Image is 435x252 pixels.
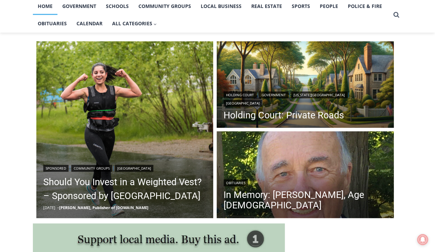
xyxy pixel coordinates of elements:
[224,91,256,98] a: Holding Court
[115,165,153,172] a: [GEOGRAPHIC_DATA]
[43,175,207,203] a: Should You Invest in a Weighted Vest? – Sponsored by [GEOGRAPHIC_DATA]
[175,0,327,67] div: "[PERSON_NAME] and I covered the [DATE] Parade, which was a really eye opening experience as I ha...
[72,15,107,32] a: Calendar
[2,71,68,98] span: Open Tues. - Sun. [PHONE_NUMBER]
[291,91,347,98] a: [US_STATE][GEOGRAPHIC_DATA]
[59,205,148,210] a: [PERSON_NAME], Publisher of [DOMAIN_NAME]
[36,41,214,218] img: (PHOTO: Runner with a weighted vest. Contributed.)
[57,205,59,210] span: –
[181,69,321,84] span: Intern @ [DOMAIN_NAME]
[71,43,102,83] div: "the precise, almost orchestrated movements of cutting and assembling sushi and [PERSON_NAME] mak...
[217,41,394,130] img: DALLE 2025-09-08 Holding Court 2025-09-09 Private Roads
[43,205,55,210] time: [DATE]
[390,9,402,21] button: View Search Form
[224,110,387,120] a: Holding Court: Private Roads
[259,91,288,98] a: Government
[217,131,394,220] a: Read More In Memory: Richard Allen Hynson, Age 93
[217,41,394,130] a: Read More Holding Court: Private Roads
[217,131,394,220] img: Obituary - Richard Allen Hynson
[33,15,72,32] a: Obituaries
[224,100,262,107] a: [GEOGRAPHIC_DATA]
[71,165,112,172] a: Community Groups
[107,15,162,32] button: Child menu of All Categories
[166,67,335,86] a: Intern @ [DOMAIN_NAME]
[43,163,207,172] div: | |
[224,190,387,210] a: In Memory: [PERSON_NAME], Age [DEMOGRAPHIC_DATA]
[36,41,214,218] a: Read More Should You Invest in a Weighted Vest? – Sponsored by White Plains Hospital
[224,90,387,107] div: | | |
[0,70,70,86] a: Open Tues. - Sun. [PHONE_NUMBER]
[43,165,69,172] a: Sponsored
[224,179,248,186] a: Obituaries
